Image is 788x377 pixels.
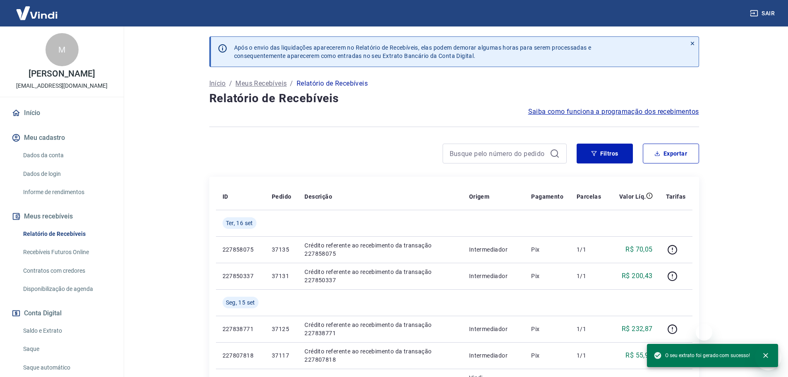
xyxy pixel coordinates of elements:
p: Intermediador [469,351,518,360]
p: Relatório de Recebíveis [297,79,368,89]
button: Conta Digital [10,304,114,322]
span: Ter, 16 set [226,219,253,227]
p: 1/1 [577,325,601,333]
p: R$ 70,05 [625,245,652,255]
p: Após o envio das liquidações aparecerem no Relatório de Recebíveis, elas podem demorar algumas ho... [234,43,592,60]
a: Saiba como funciona a programação dos recebimentos [528,107,699,117]
button: Filtros [577,144,633,163]
p: Intermediador [469,245,518,254]
a: Saque automático [20,359,114,376]
p: Descrição [304,192,332,201]
button: Exportar [643,144,699,163]
p: Crédito referente ao recebimento da transação 227850337 [304,268,455,284]
p: Origem [469,192,489,201]
p: 227807818 [223,351,259,360]
a: Início [10,104,114,122]
p: Pix [531,245,563,254]
p: / [229,79,232,89]
p: 1/1 [577,272,601,280]
p: 227838771 [223,325,259,333]
p: 1/1 [577,351,601,360]
p: Crédito referente ao recebimento da transação 227838771 [304,321,455,337]
a: Informe de rendimentos [20,184,114,201]
p: Valor Líq. [619,192,646,201]
p: Tarifas [666,192,686,201]
a: Início [209,79,226,89]
a: Saldo e Extrato [20,322,114,339]
p: / [290,79,293,89]
p: Pedido [272,192,291,201]
p: 37125 [272,325,291,333]
p: 1/1 [577,245,601,254]
p: Pix [531,325,563,333]
span: O seu extrato foi gerado com sucesso! [654,351,750,360]
p: 227850337 [223,272,259,280]
p: Parcelas [577,192,601,201]
h4: Relatório de Recebíveis [209,90,699,107]
a: Meus Recebíveis [235,79,287,89]
p: Pagamento [531,192,563,201]
a: Saque [20,341,114,358]
a: Relatório de Recebíveis [20,226,114,243]
button: Meu cadastro [10,129,114,147]
p: 37117 [272,351,291,360]
p: Crédito referente ao recebimento da transação 227858075 [304,241,455,258]
a: Dados de login [20,166,114,182]
p: R$ 55,98 [625,351,652,360]
a: Recebíveis Futuros Online [20,244,114,261]
p: Crédito referente ao recebimento da transação 227807818 [304,347,455,364]
p: 37135 [272,245,291,254]
iframe: Fechar mensagem [696,324,712,341]
p: R$ 200,43 [622,271,653,281]
p: R$ 232,87 [622,324,653,334]
button: Sair [748,6,778,21]
p: Pix [531,351,563,360]
p: ID [223,192,228,201]
a: Contratos com credores [20,262,114,279]
p: 37131 [272,272,291,280]
button: Meus recebíveis [10,207,114,226]
div: M [46,33,79,66]
p: [EMAIL_ADDRESS][DOMAIN_NAME] [16,82,108,90]
p: [PERSON_NAME] [29,70,95,78]
img: Vindi [10,0,64,26]
a: Disponibilização de agenda [20,281,114,298]
a: Dados da conta [20,147,114,164]
input: Busque pelo número do pedido [450,147,546,160]
iframe: Botão para abrir a janela de mensagens [755,344,781,370]
p: Pix [531,272,563,280]
p: Intermediador [469,272,518,280]
p: 227858075 [223,245,259,254]
span: Seg, 15 set [226,298,255,307]
p: Intermediador [469,325,518,333]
